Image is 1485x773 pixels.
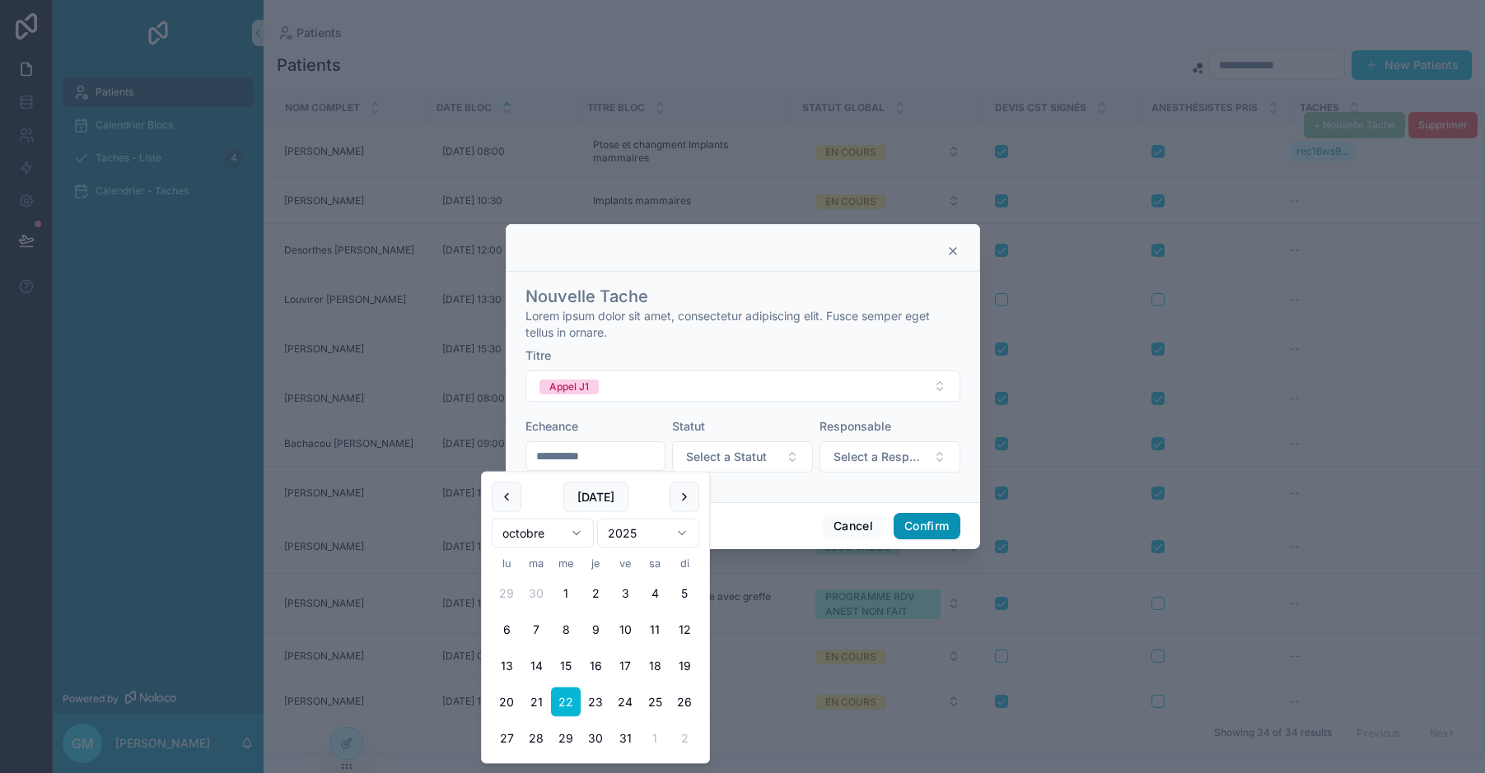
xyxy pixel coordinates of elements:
[521,555,551,572] th: mardi
[563,482,628,512] button: [DATE]
[686,449,767,465] span: Select a Statut
[551,615,581,645] button: mercredi 8 octobre 2025
[551,579,581,608] button: mercredi 1 octobre 2025
[581,555,610,572] th: jeudi
[640,555,670,572] th: samedi
[670,687,699,717] button: dimanche 26 octobre 2025
[525,419,578,433] span: Echeance
[551,651,581,681] button: mercredi 15 octobre 2025
[492,651,521,681] button: lundi 13 octobre 2025
[525,285,960,308] h1: Nouvelle Tache
[610,724,640,753] button: vendredi 31 octobre 2025
[640,724,670,753] button: samedi 1 novembre 2025
[525,348,551,362] span: Titre
[521,579,551,608] button: mardi 30 septembre 2025
[549,380,589,394] div: Appel J1
[581,651,610,681] button: jeudi 16 octobre 2025
[640,615,670,645] button: samedi 11 octobre 2025
[610,579,640,608] button: vendredi 3 octobre 2025
[823,513,884,539] button: Cancel
[581,687,610,717] button: jeudi 23 octobre 2025
[672,419,705,433] span: Statut
[610,687,640,717] button: vendredi 24 octobre 2025
[640,579,670,608] button: samedi 4 octobre 2025
[670,579,699,608] button: dimanche 5 octobre 2025
[525,308,960,341] span: Lorem ipsum dolor sit amet, consectetur adipiscing elit. Fusce semper eget tellus in ornare.
[640,651,670,681] button: samedi 18 octobre 2025
[610,555,640,572] th: vendredi
[525,370,960,402] button: Select Button
[670,555,699,572] th: dimanche
[492,687,521,717] button: lundi 20 octobre 2025
[610,651,640,681] button: vendredi 17 octobre 2025
[834,449,927,465] span: Select a Responsable
[521,687,551,717] button: mardi 21 octobre 2025
[551,724,581,753] button: mercredi 29 octobre 2025
[521,724,551,753] button: mardi 28 octobre 2025
[492,579,521,608] button: lundi 29 septembre 2025
[551,687,581,717] button: mercredi 22 octobre 2025, selected
[640,687,670,717] button: samedi 25 octobre 2025
[610,615,640,645] button: vendredi 10 octobre 2025
[581,579,610,608] button: jeudi 2 octobre 2025
[521,615,551,645] button: mardi 7 octobre 2025
[672,441,813,473] button: Select Button
[492,555,521,572] th: lundi
[820,419,891,433] span: Responsable
[492,555,699,753] table: octobre 2025
[551,555,581,572] th: mercredi
[894,513,960,539] button: Confirm
[581,615,610,645] button: jeudi 9 octobre 2025
[492,615,521,645] button: lundi 6 octobre 2025
[670,724,699,753] button: dimanche 2 novembre 2025
[670,615,699,645] button: dimanche 12 octobre 2025
[521,651,551,681] button: mardi 14 octobre 2025
[670,651,699,681] button: dimanche 19 octobre 2025
[492,724,521,753] button: lundi 27 octobre 2025
[581,724,610,753] button: jeudi 30 octobre 2025
[820,441,960,473] button: Select Button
